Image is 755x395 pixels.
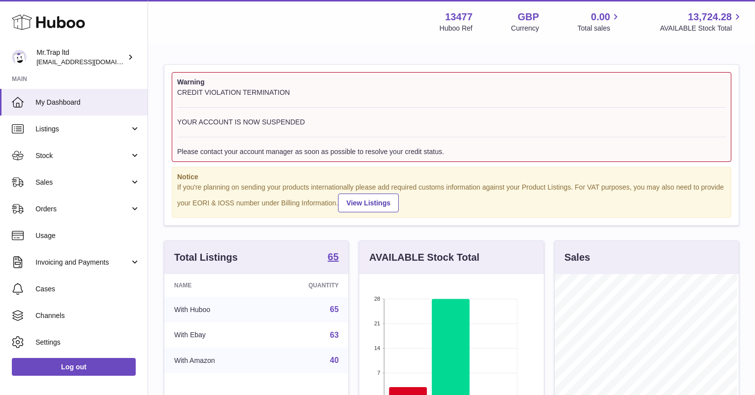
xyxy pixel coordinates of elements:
div: Mr.Trap ltd [37,48,125,67]
th: Name [164,274,265,297]
span: Stock [36,151,130,160]
span: 0.00 [591,10,610,24]
div: Huboo Ref [440,24,473,33]
strong: 65 [328,252,339,262]
strong: GBP [518,10,539,24]
a: 13,724.28 AVAILABLE Stock Total [660,10,743,33]
strong: Notice [177,172,726,182]
span: [EMAIL_ADDRESS][DOMAIN_NAME] [37,58,145,66]
a: View Listings [338,194,399,212]
a: 40 [330,356,339,364]
img: office@grabacz.eu [12,50,27,65]
td: With Amazon [164,348,265,373]
text: 7 [377,370,380,376]
span: My Dashboard [36,98,140,107]
a: 0.00 Total sales [577,10,621,33]
a: 63 [330,331,339,339]
span: Orders [36,204,130,214]
a: Log out [12,358,136,376]
text: 28 [375,296,380,302]
td: With Huboo [164,297,265,322]
span: Settings [36,338,140,347]
div: CREDIT VIOLATION TERMINATION YOUR ACCOUNT IS NOW SUSPENDED Please contact your account manager as... [177,88,726,157]
text: 14 [375,345,380,351]
span: Listings [36,124,130,134]
a: 65 [328,252,339,264]
span: Cases [36,284,140,294]
text: 21 [375,320,380,326]
td: With Ebay [164,322,265,348]
span: Channels [36,311,140,320]
span: Usage [36,231,140,240]
div: Currency [511,24,539,33]
th: Quantity [265,274,348,297]
div: If you're planning on sending your products internationally please add required customs informati... [177,183,726,212]
strong: Warning [177,78,726,87]
h3: Total Listings [174,251,238,264]
span: 13,724.28 [688,10,732,24]
h3: Sales [565,251,590,264]
span: Invoicing and Payments [36,258,130,267]
strong: 13477 [445,10,473,24]
span: Total sales [577,24,621,33]
span: Sales [36,178,130,187]
h3: AVAILABLE Stock Total [369,251,479,264]
a: 65 [330,305,339,314]
span: AVAILABLE Stock Total [660,24,743,33]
